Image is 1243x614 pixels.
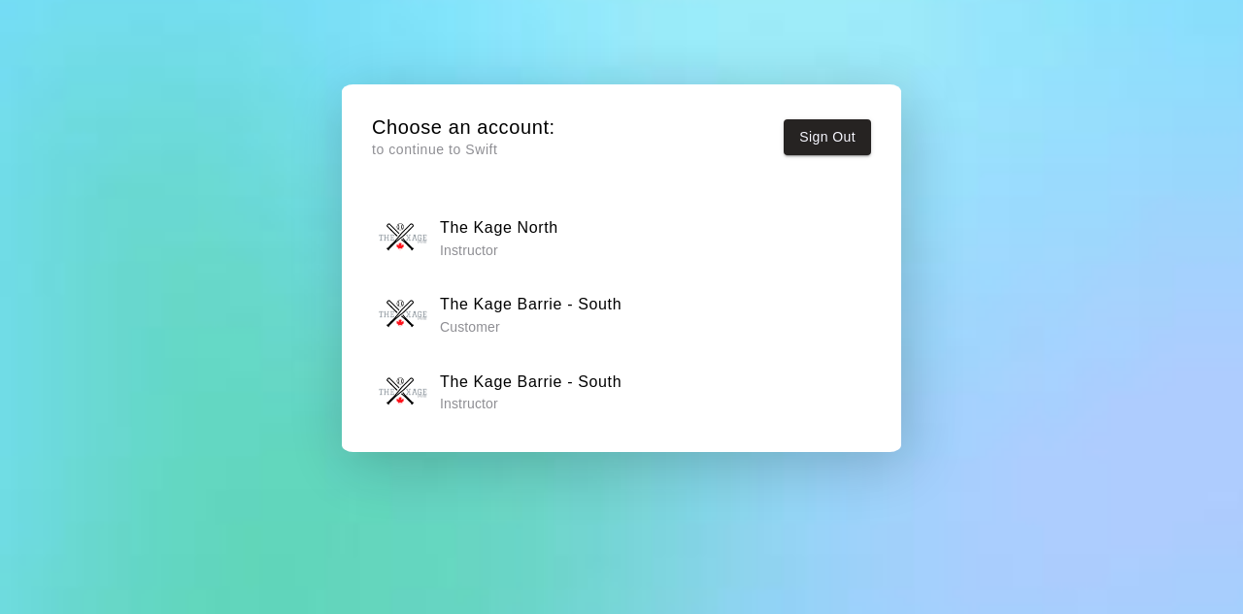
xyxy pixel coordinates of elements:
[379,368,427,416] img: The Kage Barrie - South
[784,119,871,155] button: Sign Out
[440,370,621,395] h6: The Kage Barrie - South
[440,394,621,413] p: Instructor
[440,317,621,337] p: Customer
[440,215,558,241] h6: The Kage North
[440,292,621,317] h6: The Kage Barrie - South
[379,290,427,339] img: The Kage Barrie - South
[372,114,555,141] h5: Choose an account:
[440,241,558,260] p: Instructor
[372,361,871,422] button: The Kage Barrie - SouthThe Kage Barrie - South Instructor
[379,213,427,262] img: The Kage North
[372,284,871,345] button: The Kage Barrie - SouthThe Kage Barrie - South Customer
[372,207,871,268] button: The Kage NorthThe Kage North Instructor
[372,140,555,160] p: to continue to Swift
